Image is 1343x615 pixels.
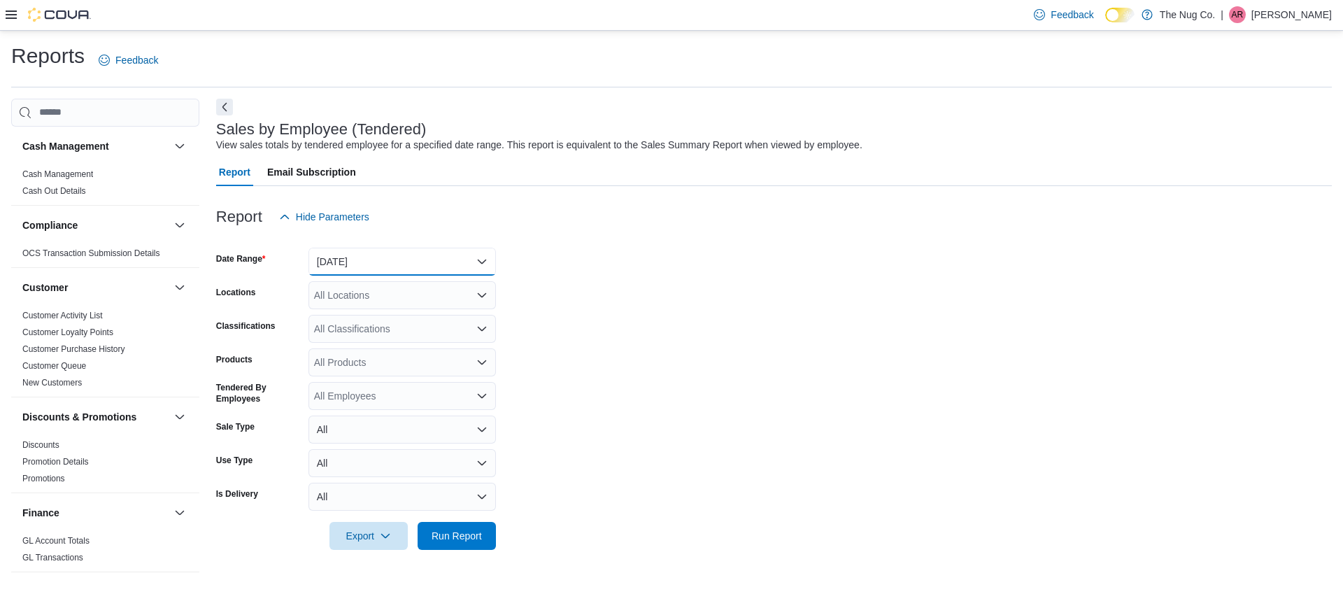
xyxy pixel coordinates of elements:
[22,248,160,259] span: OCS Transaction Submission Details
[22,456,89,467] span: Promotion Details
[22,344,125,355] span: Customer Purchase History
[308,248,496,276] button: [DATE]
[476,357,488,368] button: Open list of options
[11,245,199,267] div: Compliance
[216,99,233,115] button: Next
[476,323,488,334] button: Open list of options
[22,536,90,546] a: GL Account Totals
[22,410,136,424] h3: Discounts & Promotions
[22,439,59,451] span: Discounts
[22,344,125,354] a: Customer Purchase History
[216,253,266,264] label: Date Range
[216,121,427,138] h3: Sales by Employee (Tendered)
[418,522,496,550] button: Run Report
[1028,1,1099,29] a: Feedback
[216,488,258,500] label: Is Delivery
[22,585,169,599] button: Inventory
[22,139,169,153] button: Cash Management
[22,361,86,371] a: Customer Queue
[11,532,199,572] div: Finance
[216,138,862,153] div: View sales totals by tendered employee for a specified date range. This report is equivalent to t...
[1232,6,1244,23] span: AR
[22,506,169,520] button: Finance
[11,42,85,70] h1: Reports
[22,585,66,599] h3: Inventory
[219,158,250,186] span: Report
[22,281,169,295] button: Customer
[216,320,276,332] label: Classifications
[22,139,109,153] h3: Cash Management
[216,382,303,404] label: Tendered By Employees
[171,217,188,234] button: Compliance
[476,390,488,402] button: Open list of options
[308,449,496,477] button: All
[28,8,91,22] img: Cova
[171,409,188,425] button: Discounts & Promotions
[22,281,68,295] h3: Customer
[22,457,89,467] a: Promotion Details
[22,169,93,179] a: Cash Management
[296,210,369,224] span: Hide Parameters
[476,290,488,301] button: Open list of options
[22,410,169,424] button: Discounts & Promotions
[115,53,158,67] span: Feedback
[22,474,65,483] a: Promotions
[329,522,408,550] button: Export
[22,360,86,372] span: Customer Queue
[1105,22,1106,23] span: Dark Mode
[432,529,482,543] span: Run Report
[22,377,82,388] span: New Customers
[93,46,164,74] a: Feedback
[22,310,103,321] span: Customer Activity List
[308,416,496,444] button: All
[22,327,113,338] span: Customer Loyalty Points
[22,378,82,388] a: New Customers
[22,440,59,450] a: Discounts
[1051,8,1093,22] span: Feedback
[22,186,86,196] a: Cash Out Details
[22,327,113,337] a: Customer Loyalty Points
[11,437,199,493] div: Discounts & Promotions
[22,552,83,563] span: GL Transactions
[22,311,103,320] a: Customer Activity List
[22,185,86,197] span: Cash Out Details
[171,279,188,296] button: Customer
[22,506,59,520] h3: Finance
[22,535,90,546] span: GL Account Totals
[11,307,199,397] div: Customer
[171,584,188,600] button: Inventory
[273,203,375,231] button: Hide Parameters
[1105,8,1135,22] input: Dark Mode
[216,421,255,432] label: Sale Type
[1221,6,1223,23] p: |
[11,166,199,205] div: Cash Management
[22,218,169,232] button: Compliance
[216,208,262,225] h3: Report
[216,455,253,466] label: Use Type
[338,522,399,550] span: Export
[22,169,93,180] span: Cash Management
[1251,6,1332,23] p: [PERSON_NAME]
[1229,6,1246,23] div: Alex Roerick
[267,158,356,186] span: Email Subscription
[216,354,253,365] label: Products
[216,287,256,298] label: Locations
[171,138,188,155] button: Cash Management
[22,248,160,258] a: OCS Transaction Submission Details
[22,218,78,232] h3: Compliance
[171,504,188,521] button: Finance
[22,553,83,563] a: GL Transactions
[308,483,496,511] button: All
[1160,6,1215,23] p: The Nug Co.
[22,473,65,484] span: Promotions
